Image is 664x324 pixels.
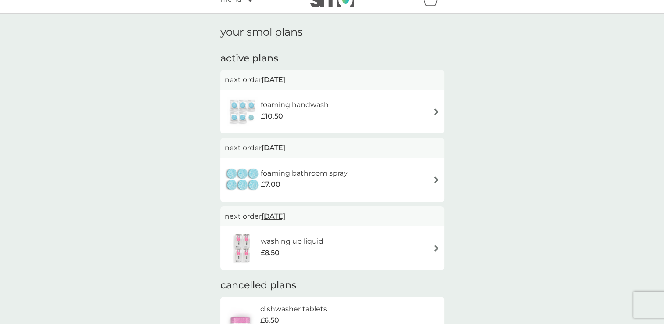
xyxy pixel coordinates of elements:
p: next order [225,211,440,222]
img: washing up liquid [225,233,261,263]
span: [DATE] [262,139,285,156]
h6: foaming bathroom spray [261,168,348,179]
img: foaming bathroom spray [225,165,261,195]
img: arrow right [433,176,440,183]
span: £7.00 [261,179,280,190]
p: next order [225,142,440,154]
h6: foaming handwash [261,99,329,111]
h1: your smol plans [220,26,444,39]
h6: washing up liquid [261,236,323,247]
img: foaming handwash [225,96,261,127]
span: [DATE] [262,208,285,225]
img: arrow right [433,108,440,115]
span: £10.50 [261,111,283,122]
img: arrow right [433,245,440,252]
span: £8.50 [261,247,280,259]
h2: cancelled plans [220,279,444,292]
h2: active plans [220,52,444,65]
h6: dishwasher tablets [260,303,352,315]
span: [DATE] [262,71,285,88]
p: next order [225,74,440,86]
